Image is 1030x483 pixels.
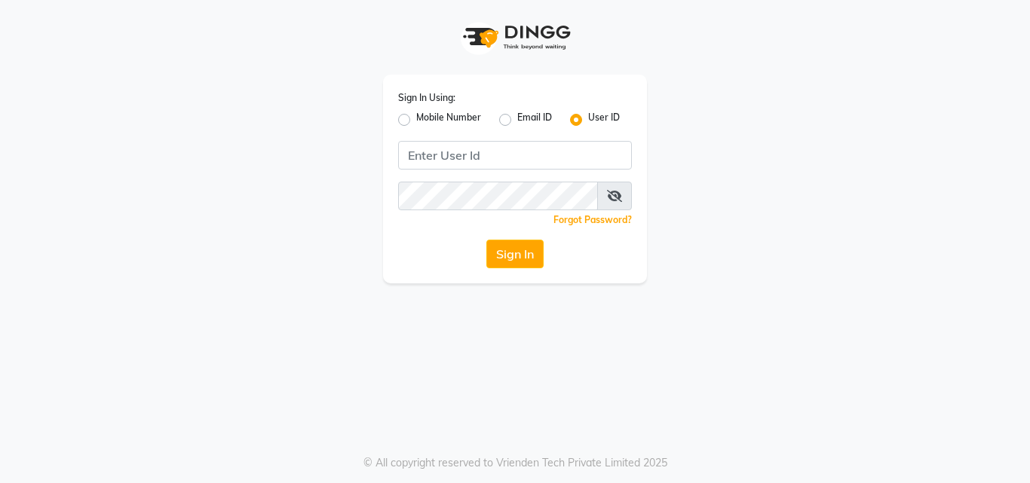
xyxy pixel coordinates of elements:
[553,214,632,225] a: Forgot Password?
[486,240,544,268] button: Sign In
[398,141,632,170] input: Username
[398,91,455,105] label: Sign In Using:
[416,111,481,129] label: Mobile Number
[517,111,552,129] label: Email ID
[398,182,598,210] input: Username
[588,111,620,129] label: User ID
[455,15,575,60] img: logo1.svg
